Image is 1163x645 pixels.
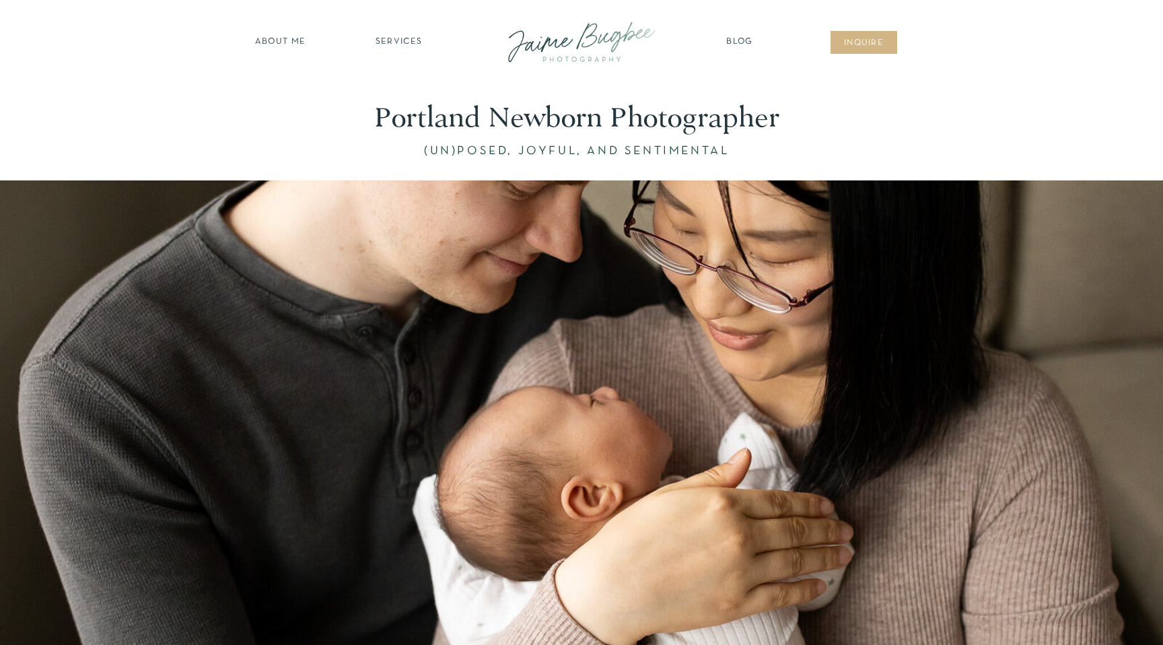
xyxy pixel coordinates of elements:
p: (UN)POSED, JOYFUL, AND SENTIMENTAL [424,145,740,161]
h1: Portland Newborn Photographer [374,102,789,136]
a: inqUIre [837,37,891,50]
a: Blog [723,36,756,49]
a: SERVICES [361,36,437,49]
a: about ME [251,36,310,49]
